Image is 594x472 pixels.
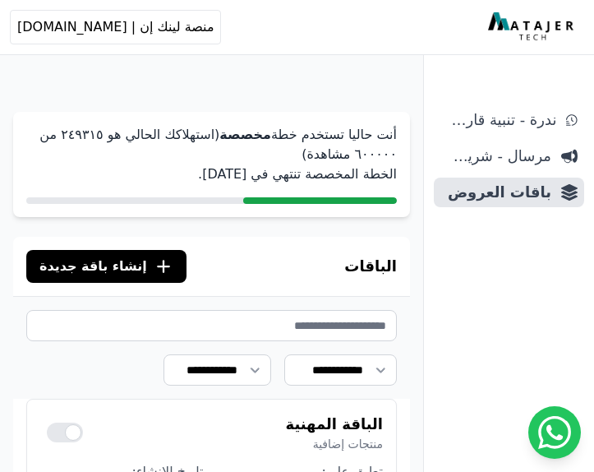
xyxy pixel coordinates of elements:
[488,12,578,42] img: MatajerTech Logo
[440,109,556,132] span: ندرة - تنبية قارب علي النفاذ
[286,436,384,452] span: منتجات إضافية
[10,10,221,44] button: منصة لينك إن | [DOMAIN_NAME]
[26,125,397,184] p: أنت حاليا تستخدم خطة (استهلاكك الحالي هو ٢٤٩۳١٥ من ٦۰۰۰۰۰ مشاهدة) الخطة المخصصة تنتهي في [DATE].
[440,145,551,168] span: مرسال - شريط دعاية
[219,127,271,142] strong: مخصصة
[17,17,214,37] span: منصة لينك إن | [DOMAIN_NAME]
[440,181,551,204] span: باقات العروض
[344,255,397,278] h3: الباقات
[26,250,186,283] button: إنشاء باقة جديدة
[39,257,147,276] span: إنشاء باقة جديدة
[286,413,384,436] h4: الباقة المهنية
